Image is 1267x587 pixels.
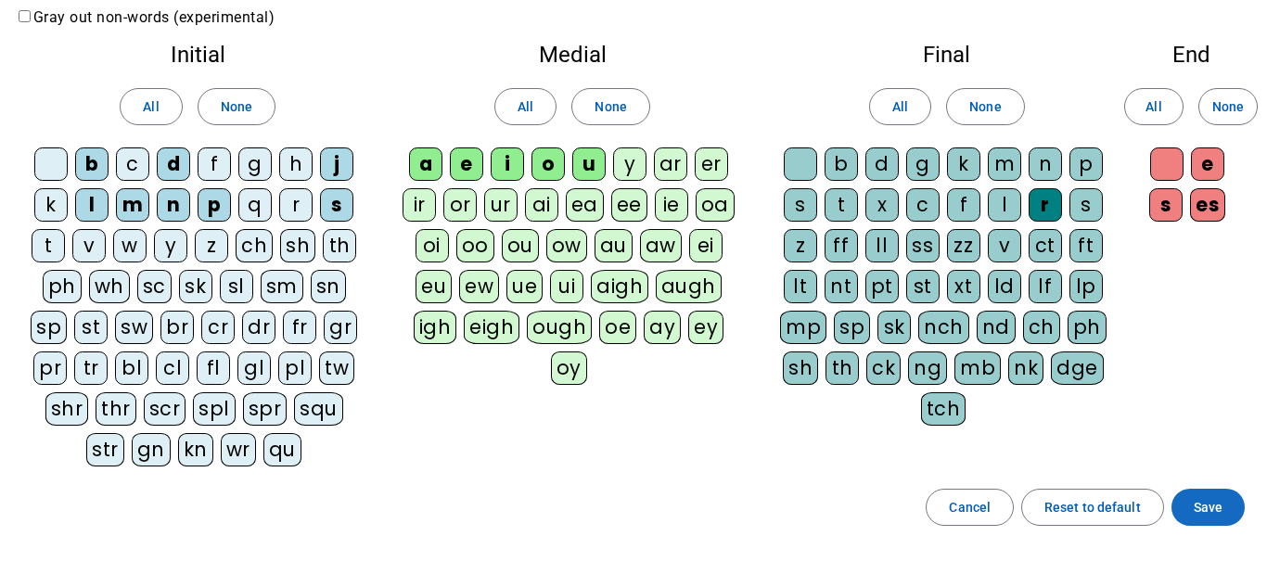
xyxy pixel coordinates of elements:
[825,229,858,262] div: ff
[1021,489,1164,526] button: Reset to default
[243,392,288,426] div: spr
[494,88,557,125] button: All
[988,270,1021,303] div: ld
[160,311,194,344] div: br
[1124,88,1184,125] button: All
[1069,147,1103,181] div: p
[179,270,212,303] div: sk
[689,229,723,262] div: ei
[877,311,911,344] div: sk
[193,392,236,426] div: spl
[1145,44,1237,66] h2: End
[34,188,68,222] div: k
[201,311,235,344] div: cr
[414,311,457,344] div: igh
[154,229,187,262] div: y
[220,270,253,303] div: sl
[19,10,31,22] input: Gray out non-words (experimental)
[198,147,231,181] div: f
[132,433,171,466] div: gn
[906,229,940,262] div: ss
[591,270,648,303] div: aigh
[656,270,722,303] div: augh
[221,433,256,466] div: wr
[946,88,1024,125] button: None
[947,147,980,181] div: k
[977,311,1016,344] div: nd
[45,392,89,426] div: shr
[655,188,688,222] div: ie
[779,44,1115,66] h2: Final
[611,188,647,222] div: ee
[595,96,626,118] span: None
[502,229,539,262] div: ou
[120,88,182,125] button: All
[527,311,592,344] div: ough
[506,270,543,303] div: ue
[1191,147,1224,181] div: e
[279,147,313,181] div: h
[825,270,858,303] div: nt
[115,351,148,385] div: bl
[566,188,604,222] div: ea
[865,270,899,303] div: pt
[892,96,908,118] span: All
[491,147,524,181] div: i
[1068,311,1107,344] div: ph
[320,188,353,222] div: s
[72,229,106,262] div: v
[906,147,940,181] div: g
[551,351,587,385] div: oy
[443,188,477,222] div: or
[323,229,356,262] div: th
[236,229,273,262] div: ch
[144,392,186,426] div: scr
[279,188,313,222] div: r
[416,229,449,262] div: oi
[143,96,159,118] span: All
[1190,188,1225,222] div: es
[783,351,818,385] div: sh
[784,270,817,303] div: lt
[450,147,483,181] div: e
[825,147,858,181] div: b
[74,351,108,385] div: tr
[947,229,980,262] div: zz
[949,496,991,518] span: Cancel
[116,147,149,181] div: c
[116,188,149,222] div: m
[869,88,931,125] button: All
[546,229,587,262] div: ow
[178,433,213,466] div: kn
[195,229,228,262] div: z
[74,311,108,344] div: st
[988,147,1021,181] div: m
[518,96,533,118] span: All
[1069,188,1103,222] div: s
[696,188,735,222] div: oa
[926,489,1014,526] button: Cancel
[75,188,109,222] div: l
[947,270,980,303] div: xt
[1023,311,1060,344] div: ch
[198,188,231,222] div: p
[30,44,365,66] h2: Initial
[695,147,728,181] div: er
[613,147,646,181] div: y
[640,229,682,262] div: aw
[137,270,172,303] div: sc
[654,147,687,181] div: ar
[96,392,136,426] div: thr
[89,270,130,303] div: wh
[988,229,1021,262] div: v
[906,270,940,303] div: st
[156,351,189,385] div: cl
[15,8,275,26] label: Gray out non-words (experimental)
[416,270,452,303] div: eu
[278,351,312,385] div: pl
[947,188,980,222] div: f
[1044,496,1141,518] span: Reset to default
[525,188,558,222] div: ai
[238,147,272,181] div: g
[780,311,826,344] div: mp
